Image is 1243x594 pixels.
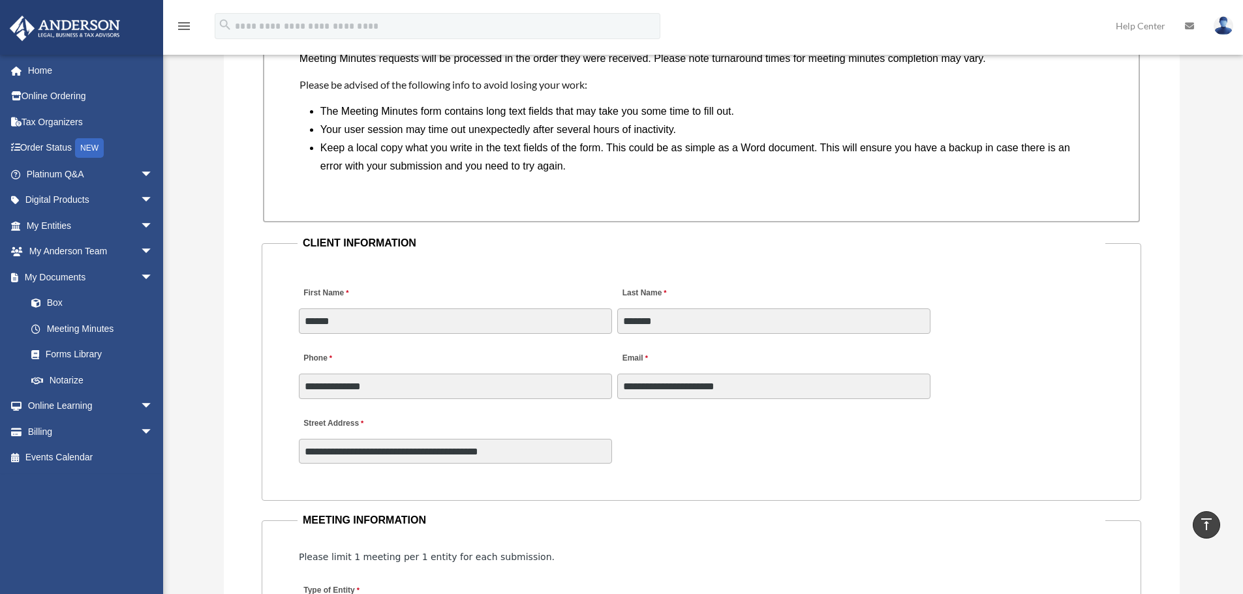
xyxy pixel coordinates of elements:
p: Meeting Minutes requests will be processed in the order they were received. Please note turnaroun... [299,50,1103,68]
span: arrow_drop_down [140,393,166,420]
i: search [218,18,232,32]
span: arrow_drop_down [140,419,166,445]
span: arrow_drop_down [140,239,166,265]
a: Tax Organizers [9,109,173,135]
h4: Please be advised of the following info to avoid losing your work: [299,78,1103,92]
a: vertical_align_top [1193,511,1220,539]
a: My Entitiesarrow_drop_down [9,213,173,239]
span: arrow_drop_down [140,187,166,214]
a: Events Calendar [9,445,173,471]
a: My Documentsarrow_drop_down [9,264,173,290]
div: NEW [75,138,104,158]
span: arrow_drop_down [140,161,166,188]
a: Online Learningarrow_drop_down [9,393,173,419]
label: Street Address [299,415,423,433]
label: Phone [299,350,335,368]
a: menu [176,23,192,34]
a: Digital Productsarrow_drop_down [9,187,173,213]
li: The Meeting Minutes form contains long text fields that may take you some time to fill out. [320,102,1093,121]
span: arrow_drop_down [140,264,166,291]
a: Forms Library [18,342,173,368]
label: First Name [299,285,352,303]
li: Your user session may time out unexpectedly after several hours of inactivity. [320,121,1093,139]
a: Meeting Minutes [18,316,166,342]
a: Online Ordering [9,83,173,110]
i: vertical_align_top [1199,516,1214,532]
legend: MEETING INFORMATION [298,511,1105,529]
a: My Anderson Teamarrow_drop_down [9,239,173,265]
a: Order StatusNEW [9,135,173,162]
a: Billingarrow_drop_down [9,419,173,445]
label: Email [617,350,651,368]
li: Keep a local copy what you write in the text fields of the form. This could be as simple as a Wor... [320,139,1093,175]
img: User Pic [1214,16,1233,35]
span: arrow_drop_down [140,213,166,239]
legend: CLIENT INFORMATION [298,234,1105,252]
a: Home [9,57,173,83]
span: Please limit 1 meeting per 1 entity for each submission. [299,552,555,562]
a: Notarize [18,367,173,393]
img: Anderson Advisors Platinum Portal [6,16,124,41]
i: menu [176,18,192,34]
a: Box [18,290,173,316]
label: Last Name [617,285,669,303]
a: Platinum Q&Aarrow_drop_down [9,161,173,187]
